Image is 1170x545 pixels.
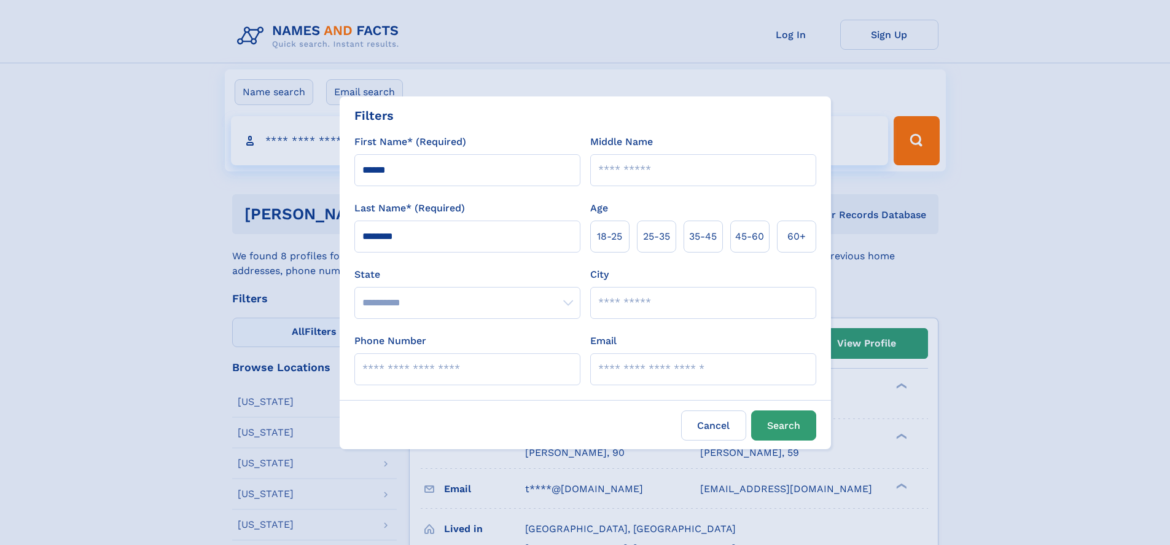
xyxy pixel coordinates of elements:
[590,267,609,282] label: City
[643,229,670,244] span: 25‑35
[751,410,816,441] button: Search
[590,201,608,216] label: Age
[735,229,764,244] span: 45‑60
[681,410,746,441] label: Cancel
[590,334,617,348] label: Email
[354,334,426,348] label: Phone Number
[354,267,580,282] label: State
[689,229,717,244] span: 35‑45
[597,229,622,244] span: 18‑25
[787,229,806,244] span: 60+
[354,106,394,125] div: Filters
[590,135,653,149] label: Middle Name
[354,201,465,216] label: Last Name* (Required)
[354,135,466,149] label: First Name* (Required)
